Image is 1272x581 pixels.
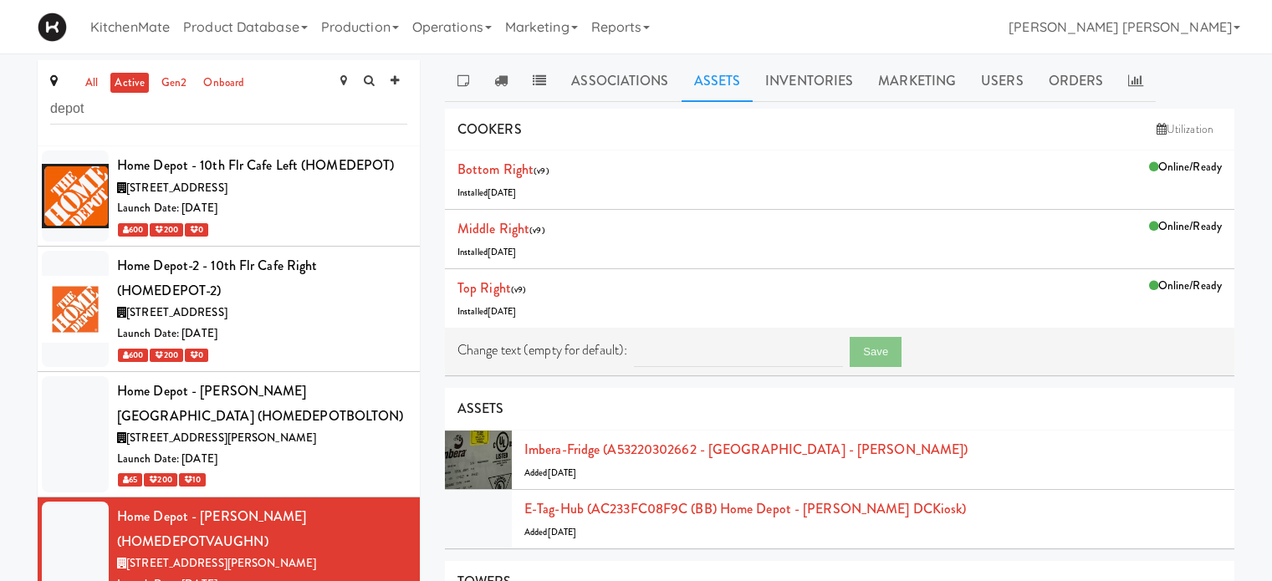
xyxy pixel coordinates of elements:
span: Installed [457,186,517,199]
a: Imbera-fridge (A53220302662 - [GEOGRAPHIC_DATA] - [PERSON_NAME]) [524,440,968,459]
li: Home Depot - 10th Flr Cafe Left (HOMEDEPOT)[STREET_ADDRESS]Launch Date: [DATE] 600 200 0 [38,146,420,247]
li: Home Depot-2 - 10th Flr Cafe Right (HOMEDEPOT-2)[STREET_ADDRESS]Launch Date: [DATE] 600 200 0 [38,247,420,372]
span: [STREET_ADDRESS][PERSON_NAME] [126,555,316,571]
span: (v9) [529,224,544,237]
a: Inventories [753,60,866,102]
div: Home Depot-2 - 10th Flr Cafe Right (HOMEDEPOT-2) [117,253,407,303]
a: Users [968,60,1036,102]
button: Save [850,337,902,367]
div: Home Depot - 10th Flr Cafe Left (HOMEDEPOT) [117,153,407,178]
a: Marketing [866,60,968,102]
span: (v9) [534,165,549,177]
span: 0 [185,349,208,362]
span: [STREET_ADDRESS] [126,304,227,320]
div: Launch Date: [DATE] [117,449,407,470]
span: [DATE] [488,186,517,199]
span: 0 [185,223,208,237]
span: [DATE] [488,305,517,318]
span: Installed [457,305,517,318]
a: Orders [1036,60,1116,102]
span: 200 [150,223,182,237]
span: [DATE] [548,466,577,479]
span: 200 [144,473,176,487]
input: Search site [50,94,407,125]
a: Assets [682,60,753,102]
span: 200 [150,349,182,362]
a: Middle Right [457,219,529,238]
span: [DATE] [548,526,577,538]
span: [DATE] [488,246,517,258]
span: Added [524,466,576,479]
div: Home Depot - [PERSON_NAME][GEOGRAPHIC_DATA] (HOMEDEPOTBOLTON) [117,379,407,428]
a: Utilization [1148,117,1222,142]
div: Home Depot - [PERSON_NAME] (HOMEDEPOTVAUGHN) [117,504,407,553]
span: (v9) [511,283,526,296]
img: Micromart [38,13,67,42]
span: 65 [118,473,142,487]
span: [STREET_ADDRESS][PERSON_NAME] [126,430,316,446]
div: Online/Ready [1149,276,1222,297]
span: 600 [118,349,148,362]
a: Associations [559,60,681,102]
div: Launch Date: [DATE] [117,198,407,219]
span: COOKERS [457,120,522,139]
a: E-tag-hub (AC233FC08F9C (BB) Home Depot - [PERSON_NAME] DCKiosk) [524,499,966,518]
span: 10 [179,473,206,487]
label: Change text (empty for default): [457,338,627,363]
div: Online/Ready [1149,217,1222,237]
span: Installed [457,246,517,258]
span: 600 [118,223,148,237]
a: all [81,73,102,94]
a: active [110,73,149,94]
span: Added [524,526,576,538]
li: Home Depot - [PERSON_NAME][GEOGRAPHIC_DATA] (HOMEDEPOTBOLTON)[STREET_ADDRESS][PERSON_NAME]Launch ... [38,372,420,497]
a: Bottom Right [457,160,534,179]
a: gen2 [157,73,191,94]
a: Top Right [457,278,511,298]
a: onboard [199,73,248,94]
div: Launch Date: [DATE] [117,324,407,344]
span: [STREET_ADDRESS] [126,180,227,196]
span: ASSETS [457,399,504,418]
div: Online/Ready [1149,157,1222,178]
